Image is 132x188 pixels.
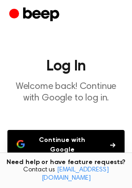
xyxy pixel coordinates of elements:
h1: Log In [7,59,125,74]
span: Contact us [6,166,126,182]
a: [EMAIL_ADDRESS][DOMAIN_NAME] [42,167,109,182]
a: Beep [9,6,62,24]
p: Welcome back! Continue with Google to log in. [7,81,125,104]
button: Continue with Google [7,130,125,160]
